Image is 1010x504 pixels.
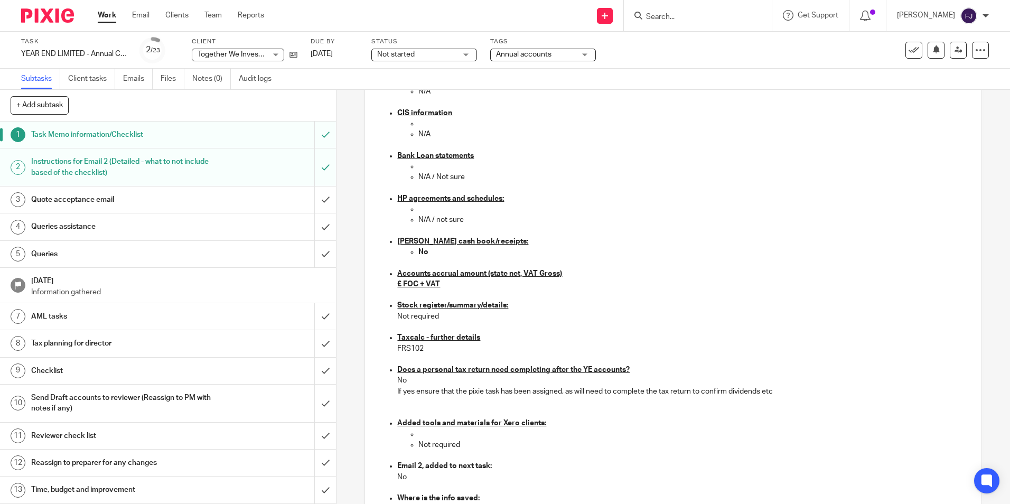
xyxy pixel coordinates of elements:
h1: Queries assistance [31,219,213,235]
u: Added tools and materials for Xero clients: [397,419,546,427]
a: Email [132,10,149,21]
div: 8 [11,336,25,351]
div: 7 [11,309,25,324]
p: Not required [397,311,970,322]
h1: [DATE] [31,273,326,286]
a: Work [98,10,116,21]
h1: Send Draft accounts to reviewer (Reassign to PM with notes if any) [31,390,213,417]
div: 13 [11,483,25,498]
u: Stock register/summary/details: [397,302,508,309]
u: HP agreements and schedules: [397,195,504,202]
p: FRS102 [397,343,970,354]
input: Search [645,13,740,22]
span: [DATE] [311,50,333,58]
p: N/A [418,129,970,139]
strong: Where is the info saved: [397,494,480,502]
h1: Reassign to preparer for any changes [31,455,213,471]
h1: Tax planning for director [31,335,213,351]
div: 1 [11,127,25,142]
u: Does a personal tax return need completing after the YE accounts? [397,366,630,374]
a: Client tasks [68,69,115,89]
div: 2 [146,44,160,56]
label: Task [21,38,127,46]
span: Not started [377,51,415,58]
div: 4 [11,220,25,235]
h1: AML tasks [31,309,213,324]
h1: Instructions for Email 2 (Detailed - what to not include based of the checklist) [31,154,213,181]
label: Due by [311,38,358,46]
h1: Queries [31,246,213,262]
strong: No [418,248,428,256]
p: No [397,375,970,386]
div: 9 [11,363,25,378]
a: Notes (0) [192,69,231,89]
u: Accounts accrual amount (state net, VAT Gross) [397,270,562,277]
u: £ FOC + VAT [397,281,440,288]
span: Together We Invest Limited [198,51,287,58]
a: Reports [238,10,264,21]
strong: Email 2, added to next task: [397,462,492,470]
div: 2 [11,160,25,175]
div: YEAR END LIMITED - Annual COMPANY accounts and CT600 return [21,49,127,59]
button: + Add subtask [11,96,69,114]
a: Audit logs [239,69,279,89]
p: N/A [418,86,970,97]
p: If yes ensure that the pixie task has been assigned, as will need to complete the tax return to c... [397,386,970,397]
p: Not required [418,440,970,450]
span: Annual accounts [496,51,551,58]
u: [PERSON_NAME] cash book/receipts: [397,238,528,245]
u: CIS information [397,109,452,117]
div: 3 [11,192,25,207]
h1: Quote acceptance email [31,192,213,208]
label: Tags [490,38,596,46]
a: Team [204,10,222,21]
p: No [397,472,970,482]
span: Get Support [798,12,838,19]
h1: Reviewer check list [31,428,213,444]
h1: Time, budget and improvement [31,482,213,498]
div: 5 [11,247,25,262]
u: Taxcalc - further details [397,334,480,341]
label: Status [371,38,477,46]
a: Files [161,69,184,89]
a: Clients [165,10,189,21]
p: N/A / not sure [418,214,970,225]
p: N/A / Not sure [418,172,970,182]
a: Emails [123,69,153,89]
p: Information gathered [31,287,326,297]
div: 12 [11,455,25,470]
a: Subtasks [21,69,60,89]
h1: Task Memo information/Checklist [31,127,213,143]
h1: Checklist [31,363,213,379]
img: Pixie [21,8,74,23]
label: Client [192,38,297,46]
img: svg%3E [960,7,977,24]
div: 11 [11,428,25,443]
div: 10 [11,396,25,410]
p: [PERSON_NAME] [897,10,955,21]
small: /23 [151,48,160,53]
u: Bank Loan statements [397,152,474,160]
